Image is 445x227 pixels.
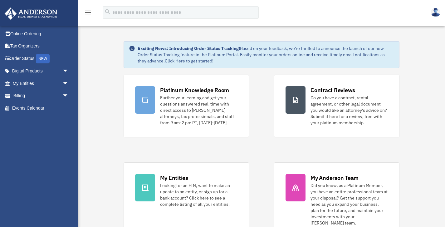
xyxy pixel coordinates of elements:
div: Looking for an EIN, want to make an update to an entity, or sign up for a bank account? Click her... [160,182,237,207]
a: Events Calendar [4,102,78,114]
span: arrow_drop_down [62,77,75,90]
span: arrow_drop_down [62,65,75,78]
a: Order StatusNEW [4,52,78,65]
a: menu [84,11,92,16]
div: Did you know, as a Platinum Member, you have an entire professional team at your disposal? Get th... [311,182,388,226]
span: arrow_drop_down [62,90,75,102]
a: My Entitiesarrow_drop_down [4,77,78,90]
div: Further your learning and get your questions answered real-time with direct access to [PERSON_NAM... [160,95,237,126]
i: search [104,8,111,15]
div: Do you have a contract, rental agreement, or other legal document you would like an attorney's ad... [311,95,388,126]
a: Online Ordering [4,27,78,40]
a: Tax Organizers [4,40,78,52]
div: Platinum Knowledge Room [160,86,229,94]
i: menu [84,9,92,16]
a: Platinum Knowledge Room Further your learning and get your questions answered real-time with dire... [124,75,249,137]
strong: Exciting News: Introducing Order Status Tracking! [138,46,240,51]
div: Based on your feedback, we're thrilled to announce the launch of our new Order Status Tracking fe... [138,45,394,64]
a: Digital Productsarrow_drop_down [4,65,78,77]
div: My Entities [160,174,188,182]
div: NEW [36,54,50,63]
a: Billingarrow_drop_down [4,90,78,102]
img: Anderson Advisors Platinum Portal [3,7,59,20]
div: Contract Reviews [311,86,355,94]
div: My Anderson Team [311,174,359,182]
a: Click Here to get started! [165,58,213,64]
img: User Pic [431,8,440,17]
a: Contract Reviews Do you have a contract, rental agreement, or other legal document you would like... [274,75,399,137]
